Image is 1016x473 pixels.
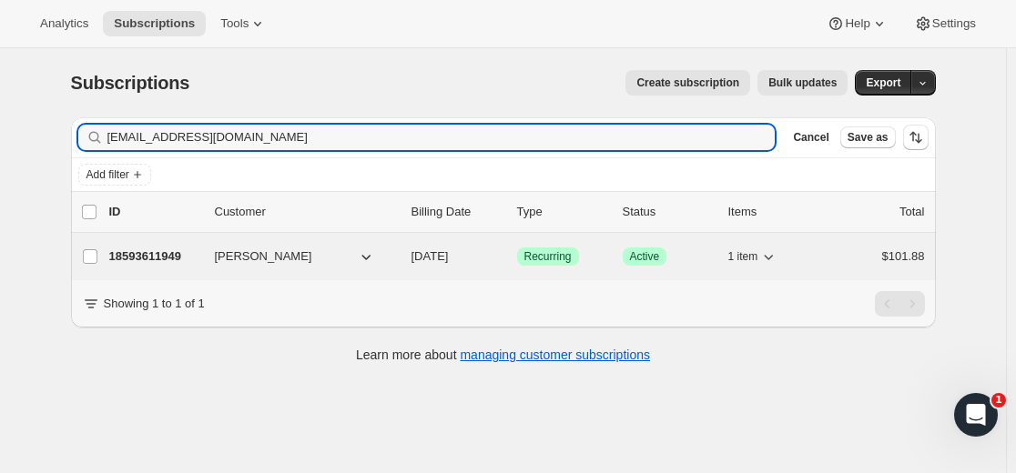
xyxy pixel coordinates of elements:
[630,249,660,264] span: Active
[728,203,819,221] div: Items
[903,125,929,150] button: Sort the results
[848,130,889,145] span: Save as
[845,16,869,31] span: Help
[411,249,449,263] span: [DATE]
[768,75,837,90] span: Bulk updates
[636,75,739,90] span: Create subscription
[524,249,572,264] span: Recurring
[757,70,848,96] button: Bulk updates
[109,247,200,266] p: 18593611949
[932,16,976,31] span: Settings
[103,11,206,36] button: Subscriptions
[71,73,190,93] span: Subscriptions
[954,393,998,437] iframe: Intercom live chat
[623,203,714,221] p: Status
[86,167,129,182] span: Add filter
[855,70,911,96] button: Export
[517,203,608,221] div: Type
[866,75,900,90] span: Export
[903,11,987,36] button: Settings
[104,295,205,313] p: Showing 1 to 1 of 1
[209,11,278,36] button: Tools
[411,203,503,221] p: Billing Date
[204,242,386,271] button: [PERSON_NAME]
[786,126,836,148] button: Cancel
[991,393,1006,408] span: 1
[793,130,828,145] span: Cancel
[109,203,925,221] div: IDCustomerBilling DateTypeStatusItemsTotal
[875,291,925,317] nav: Pagination
[899,203,924,221] p: Total
[882,249,925,263] span: $101.88
[220,16,249,31] span: Tools
[625,70,750,96] button: Create subscription
[78,164,151,186] button: Add filter
[114,16,195,31] span: Subscriptions
[109,244,925,269] div: 18593611949[PERSON_NAME][DATE]SuccessRecurringSuccessActive1 item$101.88
[215,203,397,221] p: Customer
[840,126,896,148] button: Save as
[356,346,650,364] p: Learn more about
[816,11,899,36] button: Help
[460,347,650,362] a: managing customer subscriptions
[728,244,778,269] button: 1 item
[109,203,200,221] p: ID
[40,16,88,31] span: Analytics
[29,11,99,36] button: Analytics
[728,249,758,264] span: 1 item
[215,247,312,266] span: [PERSON_NAME]
[107,125,776,150] input: Filter subscribers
